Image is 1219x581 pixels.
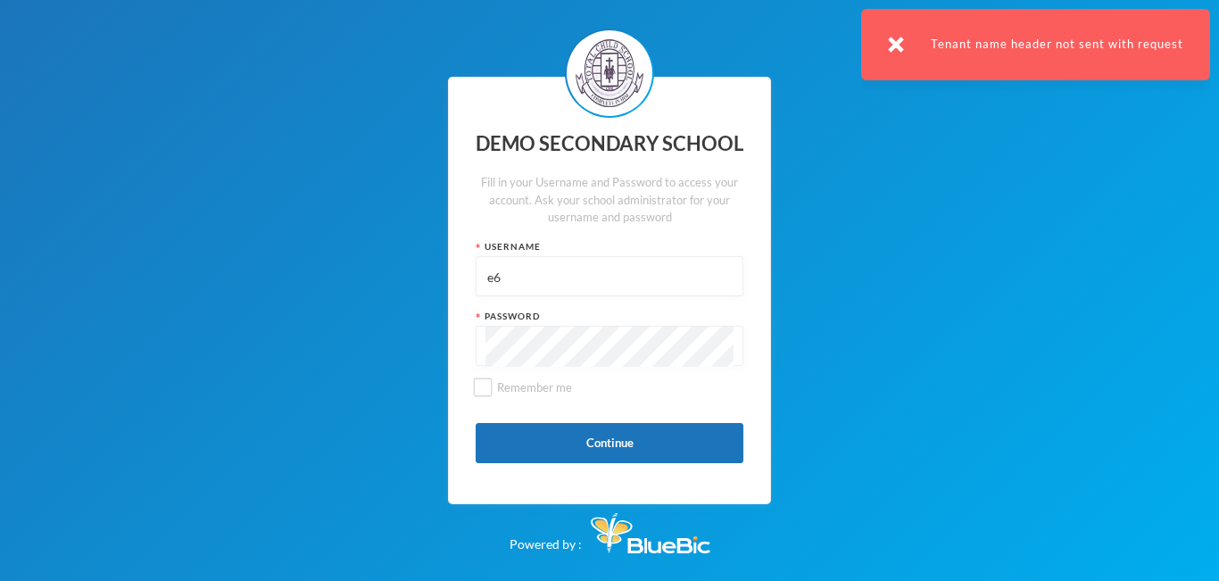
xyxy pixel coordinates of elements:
[591,513,710,553] img: Bluebic
[510,504,710,553] div: Powered by :
[476,423,743,463] button: Continue
[490,380,579,394] span: Remember me
[861,9,1210,80] div: Tenant name header not sent with request
[476,310,743,323] div: Password
[476,174,743,227] div: Fill in your Username and Password to access your account. Ask your school administrator for your...
[476,127,743,162] div: DEMO SECONDARY SCHOOL
[476,240,743,253] div: Username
